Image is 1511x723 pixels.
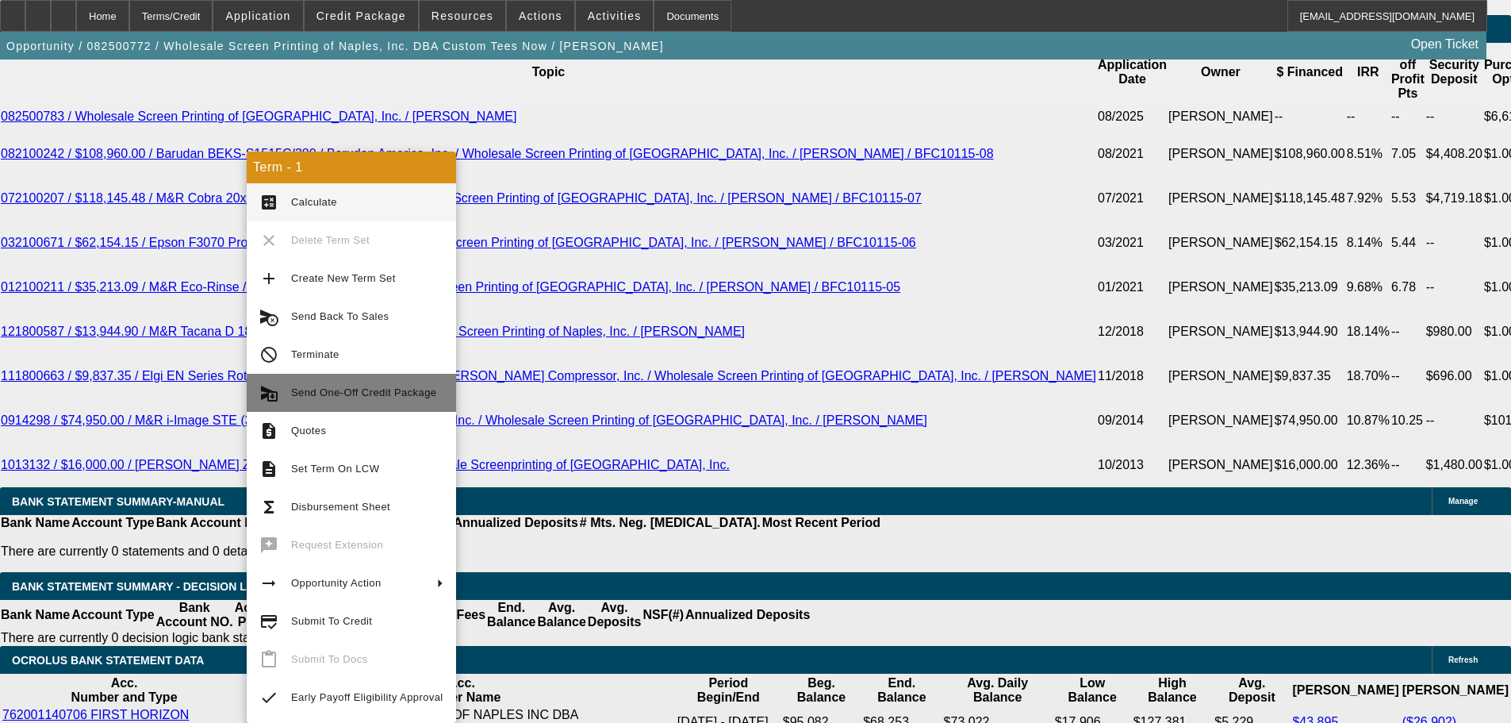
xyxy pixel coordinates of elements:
[1274,443,1346,487] td: $16,000.00
[259,688,278,707] mat-icon: check
[259,574,278,593] mat-icon: arrow_right_alt
[1390,43,1425,102] th: One-off Profit Pts
[155,515,268,531] th: Bank Account NO.
[536,600,586,630] th: Avg. Balance
[1390,354,1425,398] td: --
[685,600,811,630] th: Annualized Deposits
[1168,176,1274,221] td: [PERSON_NAME]
[1,544,880,559] p: There are currently 0 statements and 0 details entered on this opportunity
[579,515,761,531] th: # Mts. Neg. [MEDICAL_DATA].
[1274,354,1346,398] td: $9,837.35
[259,421,278,440] mat-icon: request_quote
[291,310,389,322] span: Send Back To Sales
[1390,176,1425,221] td: 5.53
[431,10,493,22] span: Resources
[259,269,278,288] mat-icon: add
[1390,398,1425,443] td: 10.25
[259,498,278,517] mat-icon: functions
[761,515,881,531] th: Most Recent Period
[213,1,302,31] button: Application
[291,386,436,398] span: Send One-Off Credit Package
[1,369,1096,383] a: 111800663 / $9,837.35 / Elgi EN Series Rotary Screw 20HP Air Compressor / [PERSON_NAME] Compresso...
[1274,310,1346,354] td: $13,944.90
[1274,265,1346,310] td: $35,213.09
[1168,132,1274,176] td: [PERSON_NAME]
[12,580,275,593] span: Bank Statement Summary - Decision Logic
[1097,176,1168,221] td: 07/2021
[1390,265,1425,310] td: 6.78
[1390,102,1425,132] td: --
[1402,675,1509,706] th: [PERSON_NAME]
[1097,310,1168,354] td: 12/2018
[71,600,155,630] th: Account Type
[1274,132,1346,176] td: $108,960.00
[1274,43,1346,102] th: $ Financed
[291,463,379,475] span: Set Term On LCW
[259,307,278,326] mat-icon: cancel_schedule_send
[1346,102,1390,132] td: --
[1168,221,1274,265] td: [PERSON_NAME]
[1097,221,1168,265] td: 03/2021
[259,383,278,402] mat-icon: send_and_archive
[486,600,536,630] th: End. Balance
[1,110,516,123] a: 082500783 / Wholesale Screen Printing of [GEOGRAPHIC_DATA], Inc. / [PERSON_NAME]
[291,691,443,703] span: Early Payoff Eligibility Approval
[1425,443,1483,487] td: $1,480.00
[1097,132,1168,176] td: 08/2021
[305,1,418,31] button: Credit Package
[420,1,505,31] button: Resources
[1168,398,1274,443] td: [PERSON_NAME]
[1133,675,1213,706] th: High Balance
[1425,132,1483,176] td: $4,408.20
[155,600,234,630] th: Bank Account NO.
[1425,354,1483,398] td: $696.00
[1,191,922,205] a: 072100207 / $118,145.48 / M&R Cobra 20x20 / Nazdar SourceOne / Wholesale Screen Printing of [GEOG...
[1168,43,1274,102] th: Owner
[1097,102,1168,132] td: 08/2025
[1274,221,1346,265] td: $62,154.15
[576,1,654,31] button: Activities
[1390,132,1425,176] td: 7.05
[259,193,278,212] mat-icon: calculate
[1,147,994,160] a: 082100242 / $108,960.00 / Barudan BEKS-S1515C/380 / Barudan America, Inc. / Wholesale Screen Prin...
[1168,443,1274,487] td: [PERSON_NAME]
[1,458,730,471] a: 1013132 / $16,000.00 / [PERSON_NAME] ZN A06 / [DOMAIN_NAME] / Wholesale Screenprinting of [GEOGRA...
[1425,43,1483,102] th: Security Deposit
[1346,221,1390,265] td: 8.14%
[234,600,282,630] th: Activity Period
[588,10,642,22] span: Activities
[291,348,339,360] span: Terminate
[1,236,916,249] a: 032100671 / $62,154.15 / Epson F3070 Prod / Nazdar SourceOne / Wholesale Screen Printing of [GEOG...
[1097,354,1168,398] td: 11/2018
[71,515,155,531] th: Account Type
[1168,354,1274,398] td: [PERSON_NAME]
[507,1,574,31] button: Actions
[1346,354,1390,398] td: 18.70%
[291,577,382,589] span: Opportunity Action
[291,615,372,627] span: Submit To Credit
[452,515,578,531] th: Annualized Deposits
[1425,398,1483,443] td: --
[642,600,685,630] th: NSF(#)
[259,345,278,364] mat-icon: not_interested
[1054,675,1131,706] th: Low Balance
[247,152,456,183] div: Term - 1
[1346,398,1390,443] td: 10.87%
[1274,176,1346,221] td: $118,145.48
[6,40,664,52] span: Opportunity / 082500772 / Wholesale Screen Printing of Naples, Inc. DBA Custom Tees Now / [PERSON...
[291,196,337,208] span: Calculate
[1346,443,1390,487] td: 12.36%
[1097,398,1168,443] td: 09/2014
[1448,656,1478,664] span: Refresh
[225,10,290,22] span: Application
[1346,310,1390,354] td: 18.14%
[1425,221,1483,265] td: --
[1,413,927,427] a: 0914298 / $74,950.00 / M&R i-Image STE (3PH) / [PERSON_NAME] Industries, Inc. / Wholesale Screen ...
[12,654,204,667] span: OCROLUS BANK STATEMENT DATA
[1097,443,1168,487] td: 10/2013
[291,272,396,284] span: Create New Term Set
[1346,43,1390,102] th: IRR
[1390,310,1425,354] td: --
[1168,102,1274,132] td: [PERSON_NAME]
[1274,102,1346,132] td: --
